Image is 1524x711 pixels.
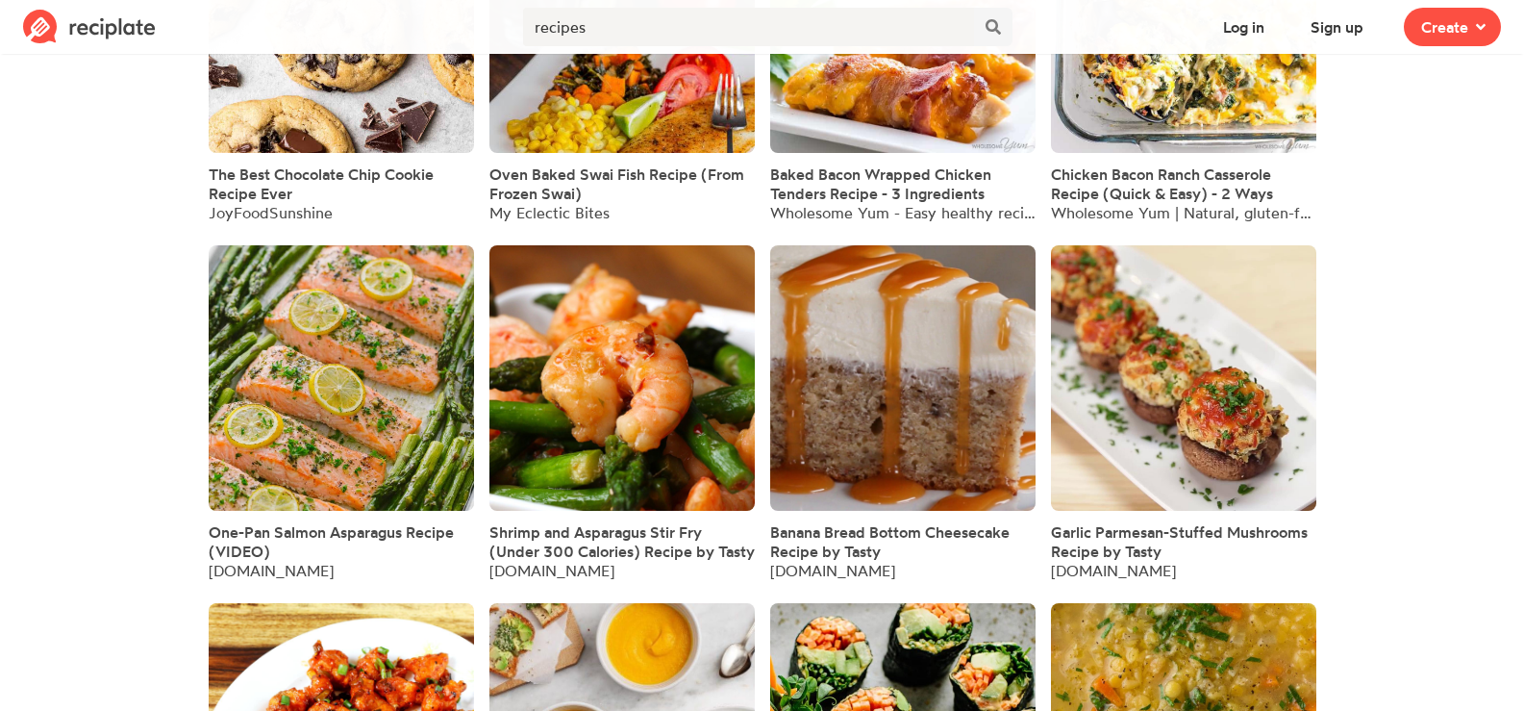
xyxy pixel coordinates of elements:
div: My Eclectic Bites [489,203,755,222]
button: Log in [1206,8,1282,46]
span: One-Pan Salmon Asparagus Recipe (VIDEO) [209,522,454,561]
span: Oven Baked Swai Fish Recipe (From Frozen Swai) [489,165,744,203]
button: Sign up [1293,8,1381,46]
a: The Best Chocolate Chip Cookie Recipe Ever [209,165,474,203]
a: Oven Baked Swai Fish Recipe (From Frozen Swai) [489,165,755,203]
input: Search [523,8,973,46]
button: Create [1404,8,1501,46]
span: Garlic Parmesan-Stuffed Mushrooms Recipe by Tasty [1051,522,1308,561]
div: [DOMAIN_NAME] [209,561,474,580]
div: [DOMAIN_NAME] [1051,561,1316,580]
img: Reciplate [23,10,156,44]
a: Chicken Bacon Ranch Casserole Recipe (Quick & Easy) - 2 Ways [1051,165,1316,203]
div: Wholesome Yum | Natural, gluten-free, low carb recipes [1051,203,1316,222]
span: Baked Bacon Wrapped Chicken Tenders Recipe - 3 Ingredients [770,165,991,203]
a: Garlic Parmesan-Stuffed Mushrooms Recipe by Tasty [1051,522,1316,561]
div: [DOMAIN_NAME] [489,561,755,580]
a: Banana Bread Bottom Cheesecake Recipe by Tasty [770,522,1036,561]
span: Chicken Bacon Ranch Casserole Recipe (Quick & Easy) - 2 Ways [1051,165,1273,203]
div: JoyFoodSunshine [209,203,474,222]
div: Wholesome Yum - Easy healthy recipes. 10 ingredients or less. [770,203,1036,222]
div: [DOMAIN_NAME] [770,561,1036,580]
a: One-Pan Salmon Asparagus Recipe (VIDEO) [209,522,474,561]
span: Banana Bread Bottom Cheesecake Recipe by Tasty [770,522,1010,561]
a: Baked Bacon Wrapped Chicken Tenders Recipe - 3 Ingredients [770,165,1036,203]
span: The Best Chocolate Chip Cookie Recipe Ever [209,165,434,203]
a: Shrimp and Asparagus Stir Fry (Under 300 Calories) Recipe by Tasty [489,522,755,561]
span: Create [1421,15,1468,38]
